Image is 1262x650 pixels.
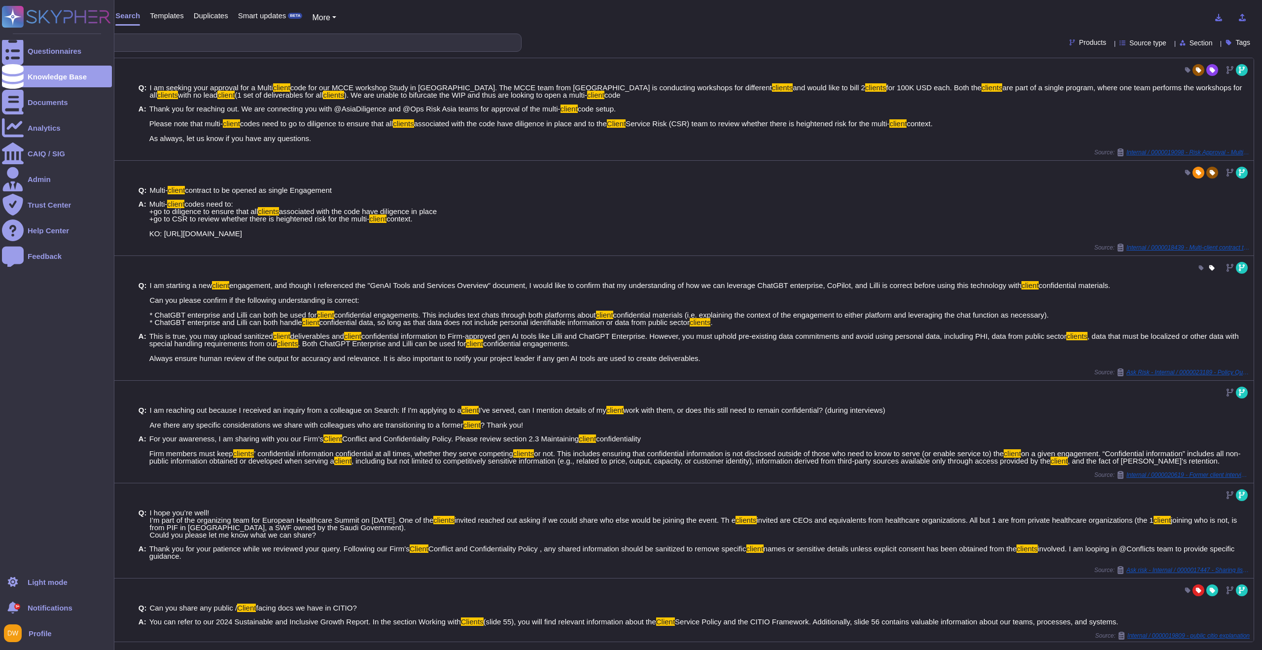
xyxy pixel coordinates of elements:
[865,83,886,92] mark: clients
[2,194,112,216] a: Trust Center
[254,449,513,458] span: ’ confidential information confidential at all times, whether they serve competing
[1126,149,1250,155] span: Internal / 0000019098 - Risk Approval - Multiclient code -MCCE
[757,516,1154,524] span: invited are CEOs and equivalents from healthcare organizations. All but 1 are from private health...
[1094,471,1250,479] span: Source:
[312,13,330,22] span: More
[1154,516,1171,524] mark: client
[690,318,711,326] mark: clients
[150,186,168,194] span: Multi-
[149,544,410,553] span: Thank you for your patience while we reviewed your query. Following our Firm’s
[675,617,1118,626] span: Service Policy and the CITIO Framework. Additionally, slide 56 contains valuable information abou...
[604,91,621,99] span: code
[351,457,1051,465] span: , including but not limited to competitively sensitive information (e.g., related to price, outpu...
[746,544,764,553] mark: client
[2,66,112,87] a: Knowledge Base
[2,245,112,267] a: Feedback
[28,176,51,183] div: Admin
[149,332,1239,348] span: , data that must be localized or other data with special handling requirements from our
[889,119,907,128] mark: client
[461,406,479,414] mark: client
[607,119,626,128] mark: Client
[369,215,386,223] mark: client
[212,281,229,289] mark: client
[233,449,254,458] mark: clients
[1094,244,1250,252] span: Source:
[1094,368,1250,376] span: Source:
[149,200,168,208] span: Multi-
[710,318,712,326] span: .
[149,449,1241,465] span: on a given engagement. “Confidential information” includes all non-public information obtained or...
[606,406,624,414] mark: client
[764,544,1017,553] span: names or sensitive details unless explicit consent has been obtained from the
[317,311,334,319] mark: client
[273,332,290,340] mark: client
[28,201,71,209] div: Trust Center
[139,618,146,625] b: A:
[626,119,889,128] span: Service Risk (CSR) team to review whether there is heightened risk for the multi-
[229,281,1021,289] span: engagement, and though I referenced the "GenAI Tools and Services Overview" document, I would lik...
[150,604,238,612] span: Can you share any public /
[433,516,455,524] mark: clients
[139,186,147,194] b: Q:
[149,434,323,443] span: For your awareness, I am sharing with you our Firm’s
[238,12,286,19] span: Smart updates
[288,13,302,19] div: BETA
[410,544,428,553] mark: Client
[139,84,147,99] b: Q:
[1094,566,1250,574] span: Source:
[886,83,982,92] span: for 100K USD each. Both the
[277,339,298,348] mark: clients
[1126,567,1250,573] span: Ask risk - Internal / 0000017447 - Sharing list of client organizations joining a client event wi...
[2,117,112,139] a: Analytics
[1129,39,1166,46] span: Source type
[344,332,361,340] mark: client
[149,617,461,626] span: You can refer to our 2024 Sustainable and Inclusive Growth Report. In the section Working with
[150,281,212,289] span: I am starting a new
[290,83,772,92] span: code for our MCCE workshop Study in [GEOGRAPHIC_DATA]. The MCCE team from [GEOGRAPHIC_DATA] is co...
[28,73,87,80] div: Knowledge Base
[736,516,757,524] mark: clients
[1021,281,1039,289] mark: client
[28,47,81,55] div: Questionnaires
[167,200,184,208] mark: client
[414,119,607,128] span: associated with the code have diligence in place and to the
[1066,332,1087,340] mark: clients
[2,168,112,190] a: Admin
[1068,457,1220,465] span: , and the fact of [PERSON_NAME]’s retention.
[28,150,65,157] div: CAIQ / SIG
[484,617,656,626] span: (slide 55), you will find relevant information about the
[2,40,112,62] a: Questionnaires
[2,91,112,113] a: Documents
[1094,148,1250,156] span: Source:
[150,12,183,19] span: Templates
[1079,39,1106,46] span: Products
[39,34,511,51] input: Search a question or template...
[28,253,62,260] div: Feedback
[139,509,147,539] b: Q:
[1017,544,1038,553] mark: clients
[455,516,736,524] span: invited reached out asking if we could share who else would be joining the event. Th e
[14,604,20,610] div: 9+
[28,604,72,612] span: Notifications
[298,339,466,348] span: . Both ChatGPT Enterprise and Lilli can be used for
[150,406,461,414] span: I am reaching out because I received an inquiry from a colleague on Search: If I'm applying to a
[461,617,484,626] mark: Clients
[982,83,1003,92] mark: clients
[1235,39,1250,46] span: Tags
[235,91,323,99] span: (1 set of deliverables for all
[256,604,356,612] span: facing docs we have in CITIO?
[4,624,22,642] img: user
[139,406,147,429] b: Q:
[2,219,112,241] a: Help Center
[150,311,1049,326] span: confidential materials (i.e. explaining the context of the engagement to either platform and leve...
[115,12,140,19] span: Search
[334,311,596,319] span: confidential engagements. This includes text chats through both platforms about
[139,435,146,465] b: A:
[344,91,587,99] span: ). We are unable to bifurcate the WIP and thus are looking to open a multi-
[302,318,319,326] mark: client
[139,332,146,362] b: A:
[290,332,344,340] span: deliverables and
[29,630,52,637] span: Profile
[481,421,523,429] span: ? Thank you!
[793,83,865,92] span: and would like to bill 2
